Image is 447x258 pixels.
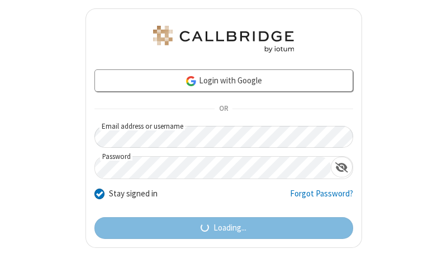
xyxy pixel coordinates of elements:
img: Astra [151,26,296,53]
img: google-icon.png [185,75,197,87]
span: OR [215,101,232,117]
input: Email address or username [94,126,353,148]
button: Loading... [94,217,353,240]
a: Login with Google [94,69,353,92]
span: Loading... [213,222,246,234]
a: Forgot Password? [290,187,353,209]
div: Show password [331,157,353,177]
iframe: Chat [419,229,439,250]
label: Stay signed in [109,187,158,200]
input: Password [95,157,331,179]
